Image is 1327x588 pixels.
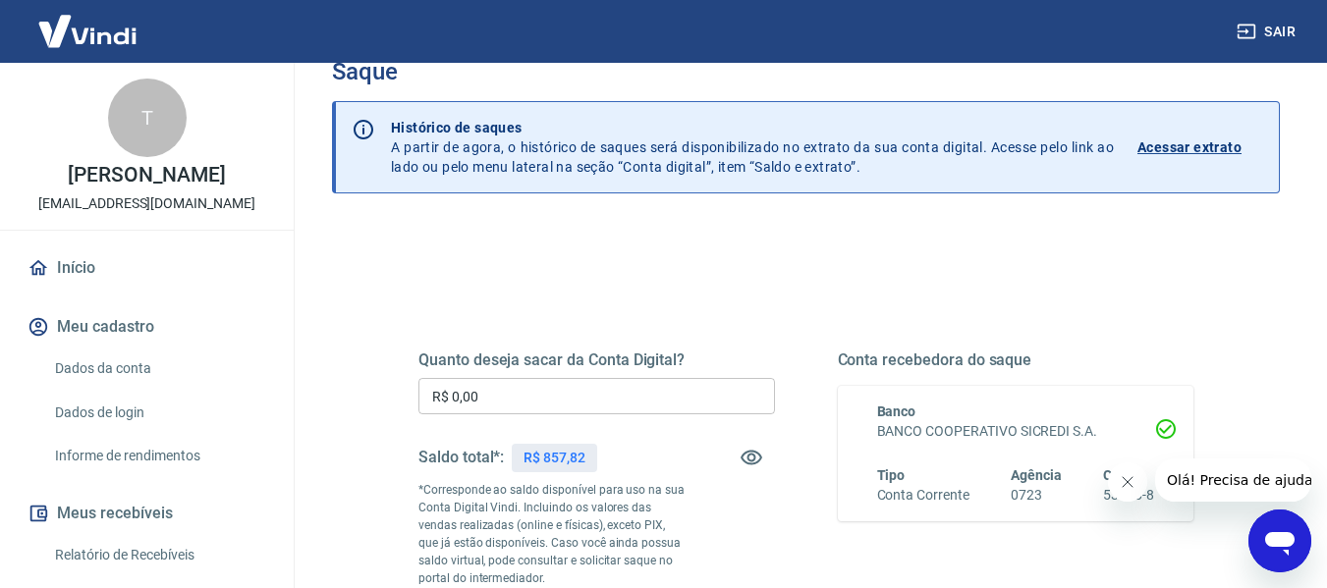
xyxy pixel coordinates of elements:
p: A partir de agora, o histórico de saques será disponibilizado no extrato da sua conta digital. Ac... [391,118,1114,177]
a: Dados de login [47,393,270,433]
img: Vindi [24,1,151,61]
h3: Saque [332,58,1280,85]
iframe: Botão para abrir a janela de mensagens [1248,509,1311,572]
p: R$ 857,82 [524,448,585,468]
p: Acessar extrato [1137,137,1242,157]
h5: Conta recebedora do saque [838,350,1194,370]
span: Tipo [877,467,906,483]
div: T [108,79,187,157]
h5: Quanto deseja sacar da Conta Digital? [418,350,775,370]
span: Banco [877,403,916,419]
p: *Corresponde ao saldo disponível para uso na sua Conta Digital Vindi. Incluindo os valores das ve... [418,481,686,587]
a: Acessar extrato [1137,118,1263,177]
iframe: Mensagem da empresa [1155,458,1311,502]
h6: BANCO COOPERATIVO SICREDI S.A. [877,421,1155,442]
a: Relatório de Recebíveis [47,535,270,575]
span: Agência [1011,467,1062,483]
h6: 53116-8 [1103,485,1154,506]
button: Meus recebíveis [24,492,270,535]
h6: 0723 [1011,485,1062,506]
iframe: Fechar mensagem [1108,462,1147,502]
p: [EMAIL_ADDRESS][DOMAIN_NAME] [38,193,255,214]
p: Histórico de saques [391,118,1114,137]
h6: Conta Corrente [877,485,969,506]
a: Informe de rendimentos [47,436,270,476]
a: Dados da conta [47,348,270,389]
h5: Saldo total*: [418,448,504,467]
button: Sair [1233,14,1303,50]
a: Início [24,246,270,290]
button: Meu cadastro [24,305,270,348]
p: [PERSON_NAME] [68,165,225,186]
span: Conta [1103,467,1140,483]
span: Olá! Precisa de ajuda? [12,14,165,29]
